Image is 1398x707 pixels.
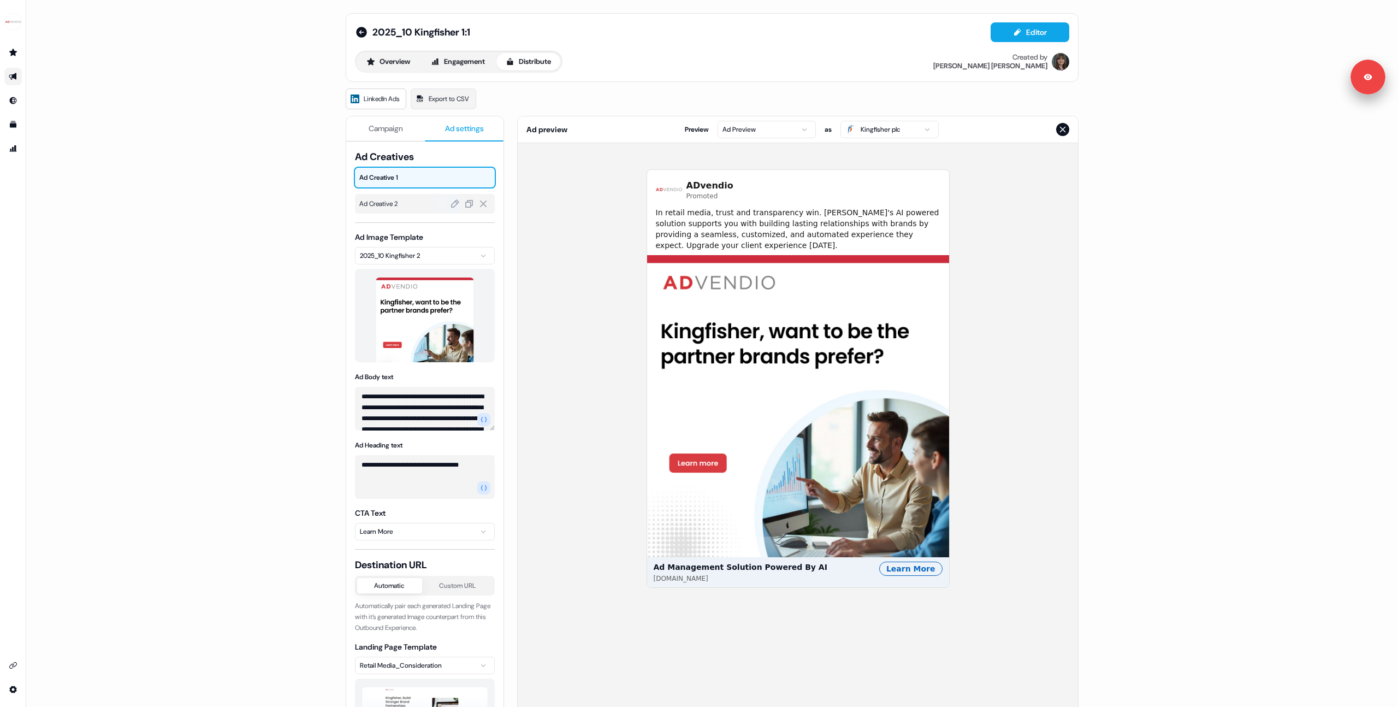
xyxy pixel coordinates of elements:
[445,123,484,134] span: Ad settings
[4,68,22,85] a: Go to outbound experience
[355,441,402,450] label: Ad Heading text
[647,255,949,587] button: Ad Management Solution Powered By AI[DOMAIN_NAME]Learn More
[369,123,403,134] span: Campaign
[357,578,422,593] button: Automatic
[411,89,476,109] a: Export to CSV
[355,508,386,518] label: CTA Text
[346,89,406,109] a: LinkedIn Ads
[686,179,733,192] span: ADvendio
[1012,53,1047,62] div: Created by
[4,140,22,157] a: Go to attribution
[422,53,494,70] button: Engagement
[355,642,437,652] label: Landing Page Template
[429,93,469,104] span: Export to CSV
[654,575,708,583] span: [DOMAIN_NAME]
[355,150,495,163] span: Ad Creatives
[355,602,490,632] span: Automatically pair each generated Landing Page with it’s generated Image counterpart from this Ou...
[355,558,495,572] span: Destination URL
[4,681,22,698] a: Go to integrations
[364,93,399,104] span: LinkedIn Ads
[991,28,1069,39] a: Editor
[359,172,490,183] span: Ad Creative 1
[4,116,22,133] a: Go to templates
[686,192,733,201] span: Promoted
[526,124,567,135] span: Ad preview
[4,92,22,109] a: Go to Inbound
[1052,53,1069,70] img: Michaela
[357,53,419,70] button: Overview
[4,657,22,674] a: Go to integrations
[654,562,827,573] span: Ad Management Solution Powered By AI
[879,562,943,576] div: Learn More
[825,124,832,135] span: as
[4,44,22,61] a: Go to prospects
[355,232,423,242] label: Ad Image Template
[359,198,490,209] span: Ad Creative 2
[656,207,940,251] span: In retail media, trust and transparency win. [PERSON_NAME]'s AI powered solution supports you wit...
[685,124,709,135] span: Preview
[496,53,560,70] button: Distribute
[1056,123,1069,136] button: Close preview
[991,22,1069,42] button: Editor
[355,373,393,381] label: Ad Body text
[933,62,1047,70] div: [PERSON_NAME] [PERSON_NAME]
[372,26,470,39] span: 2025_10 Kingfisher 1:1
[422,578,493,593] button: Custom URL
